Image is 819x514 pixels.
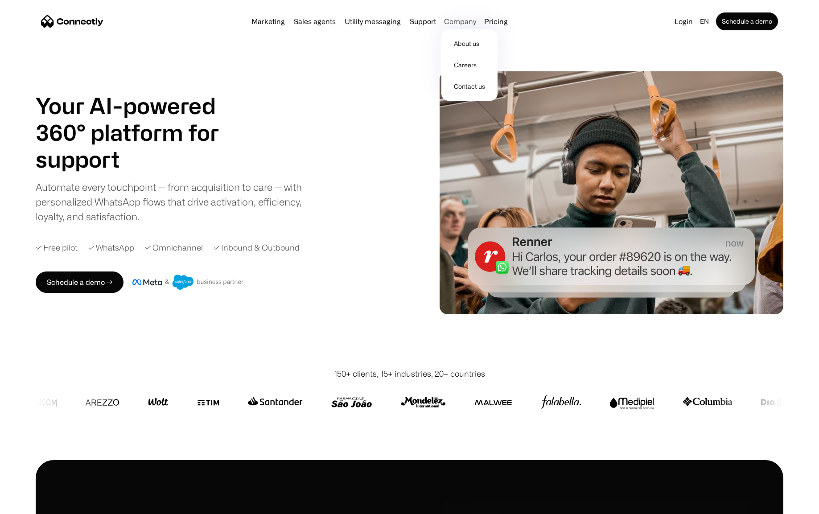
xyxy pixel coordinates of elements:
a: Careers [445,54,494,76]
div: ✓ Inbound & Outbound [214,242,300,254]
a: Marketing [248,18,288,25]
a: Support [406,18,440,25]
ul: Language list [18,498,54,511]
div: Company [441,15,479,28]
img: Meta and Salesforce business partner badge. [132,275,244,290]
div: 2 of 4 [36,146,241,173]
div: ✓ Omnichannel [145,242,203,254]
a: Login [671,15,696,28]
div: Automate every touchpoint — from acquisition to care — with personalized WhatsApp flows that driv... [36,180,317,224]
a: Schedule a demo [716,12,778,30]
div: ✓ WhatsApp [88,242,134,254]
div: ✓ Free pilot [36,242,78,254]
aside: Language selected: English [9,498,54,511]
h1: support [36,146,241,173]
nav: Company [441,28,498,101]
a: home [41,15,103,28]
div: carousel [36,146,241,173]
a: Schedule a demo → [36,271,123,293]
h1: Your AI-powered 360° platform for [36,92,241,146]
div: 150+ clients, 15+ industries, 20+ countries [334,368,485,380]
a: About us [445,33,494,54]
a: Utility messaging [341,18,404,25]
div: en [700,15,709,28]
a: Sales agents [290,18,339,25]
a: Pricing [481,18,511,25]
div: en [696,15,714,28]
a: Contact us [445,76,494,97]
div: Company [444,15,476,28]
